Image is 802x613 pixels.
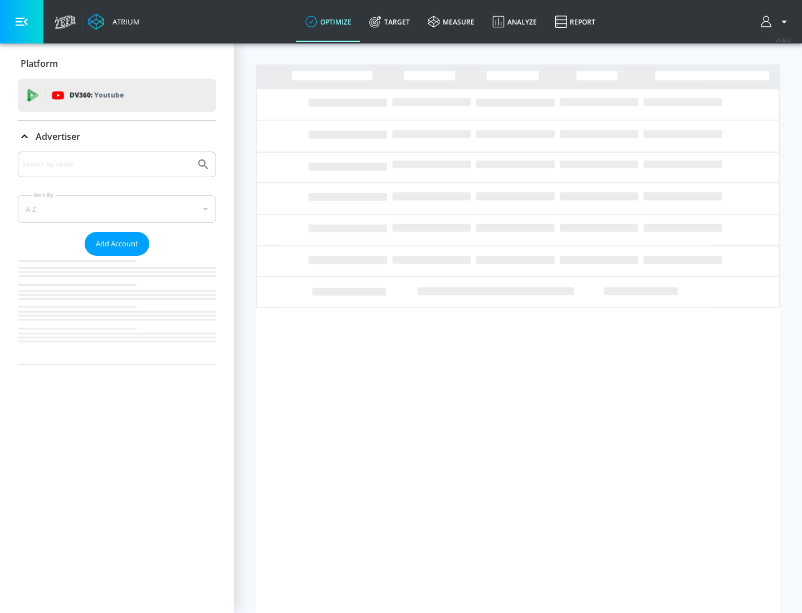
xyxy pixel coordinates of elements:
span: v 4.32.0 [775,37,791,43]
div: Atrium [108,17,140,27]
a: Report [546,2,604,42]
input: Search by name [22,157,191,172]
label: Sort By [32,191,56,198]
p: Youtube [94,89,124,101]
nav: list of Advertiser [18,256,216,364]
button: Add Account [85,232,149,256]
a: optimize [296,2,360,42]
span: Add Account [96,237,138,250]
p: Platform [21,57,58,70]
div: Advertiser [18,152,216,364]
a: Atrium [88,13,140,30]
div: Advertiser [18,121,216,152]
div: DV360: Youtube [18,79,216,112]
p: Advertiser [36,130,80,143]
p: DV360: [70,89,124,101]
a: Target [360,2,419,42]
a: Analyze [483,2,546,42]
div: Platform [18,48,216,79]
a: measure [419,2,483,42]
div: A-Z [18,195,216,223]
